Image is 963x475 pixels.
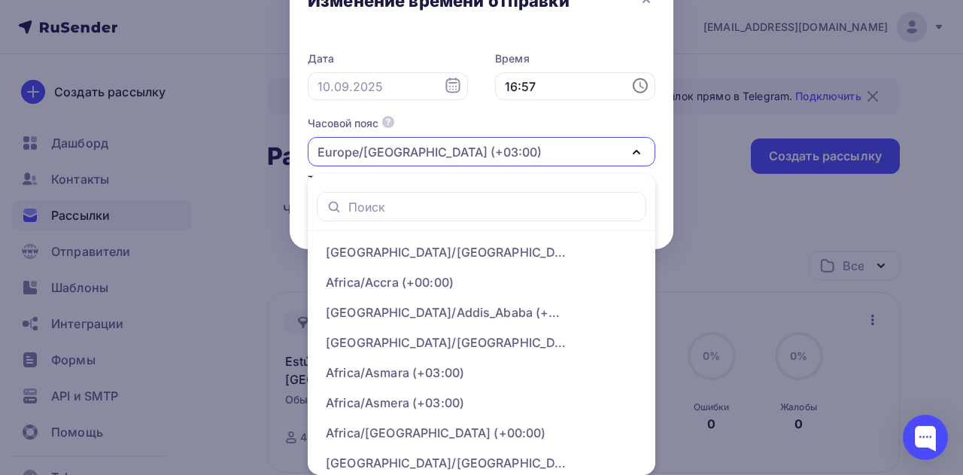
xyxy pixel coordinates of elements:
div: Africa/Asmara (+03:00) [326,364,464,382]
div: Africa/[GEOGRAPHIC_DATA] (+00:00) [326,424,546,442]
div: Текущее время в часовом поясе: 16:49:04 [308,172,655,187]
div: Africa/Asmera (+03:00) [326,394,464,412]
div: Часовой пояс [308,116,378,131]
label: Дата [308,51,468,66]
div: Africa/Accra (+00:00) [326,273,454,291]
input: 10.09.2025 [308,72,468,101]
input: Поиск [348,199,638,215]
div: [GEOGRAPHIC_DATA]/[GEOGRAPHIC_DATA] (+01:00) [326,333,567,352]
div: [GEOGRAPHIC_DATA]/Addis_Ababa (+03:00) [326,303,567,321]
button: Часовой пояс Europe/[GEOGRAPHIC_DATA] (+03:00) [308,116,655,166]
div: Europe/[GEOGRAPHIC_DATA] (+03:00) [317,143,542,161]
label: Время [495,51,655,66]
div: [GEOGRAPHIC_DATA]/[GEOGRAPHIC_DATA] (+01:00) [326,454,567,472]
ul: Часовой пояс Europe/[GEOGRAPHIC_DATA] (+03:00) [308,174,655,475]
div: [GEOGRAPHIC_DATA]/[GEOGRAPHIC_DATA] (+00:00) [326,243,567,261]
input: 16:48 [495,72,655,101]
